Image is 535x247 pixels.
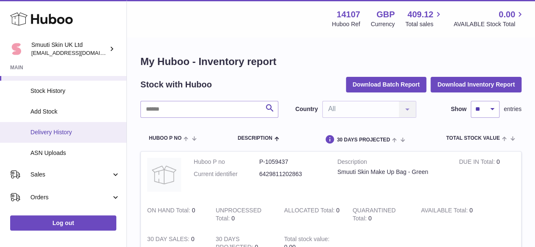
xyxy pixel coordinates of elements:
[499,9,515,20] span: 0.00
[30,128,120,136] span: Delivery History
[453,152,521,200] td: 0
[147,207,192,216] strong: ON HAND Total
[31,41,107,57] div: Smuuti Skin UK Ltd
[278,200,346,229] td: 0
[352,207,395,224] strong: QUARANTINED Total
[284,236,329,244] strong: Total stock value
[504,105,521,113] span: entries
[259,170,325,178] dd: 6429811202863
[407,9,433,20] span: 409.12
[30,87,120,95] span: Stock History
[337,158,447,168] strong: Description
[405,9,443,28] a: 409.12 Total sales
[431,77,521,92] button: Download Inventory Report
[337,168,447,176] div: Smuuti Skin Make Up Bag - Green
[421,207,469,216] strong: AVAILABLE Total
[30,149,120,157] span: ASN Uploads
[147,236,191,244] strong: 30 DAY SALES
[10,43,23,55] img: internalAdmin-14107@internal.huboo.com
[332,20,360,28] div: Huboo Ref
[259,158,325,166] dd: P-1059437
[453,9,525,28] a: 0.00 AVAILABLE Stock Total
[451,105,466,113] label: Show
[238,136,272,141] span: Description
[10,215,116,231] a: Log out
[446,136,500,141] span: Total stock value
[405,20,443,28] span: Total sales
[453,20,525,28] span: AVAILABLE Stock Total
[194,170,259,178] dt: Current identifier
[209,200,278,229] td: 0
[140,55,521,68] h1: My Huboo - Inventory report
[371,20,395,28] div: Currency
[337,9,360,20] strong: 14107
[376,9,395,20] strong: GBP
[30,171,111,179] span: Sales
[295,105,318,113] label: Country
[140,79,212,90] h2: Stock with Huboo
[284,207,336,216] strong: ALLOCATED Total
[149,136,181,141] span: Huboo P no
[194,158,259,166] dt: Huboo P no
[368,215,372,222] span: 0
[30,108,120,116] span: Add Stock
[414,200,483,229] td: 0
[337,137,390,143] span: 30 DAYS PROJECTED
[216,207,261,224] strong: UNPROCESSED Total
[31,49,124,56] span: [EMAIL_ADDRESS][DOMAIN_NAME]
[141,200,209,229] td: 0
[30,193,111,201] span: Orders
[147,158,181,192] img: product image
[346,77,427,92] button: Download Batch Report
[459,158,496,167] strong: DUE IN Total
